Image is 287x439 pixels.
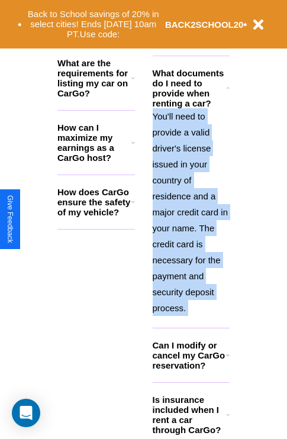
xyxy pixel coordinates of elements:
[6,195,14,243] div: Give Feedback
[12,399,40,427] div: Open Intercom Messenger
[57,122,131,163] h3: How can I maximize my earnings as a CarGo host?
[165,20,244,30] b: BACK2SCHOOL20
[153,108,230,316] p: You'll need to provide a valid driver's license issued in your country of residence and a major c...
[57,58,131,98] h3: What are the requirements for listing my car on CarGo?
[22,6,165,43] button: Back to School savings of 20% in select cities! Ends [DATE] 10am PT.Use code:
[153,68,227,108] h3: What documents do I need to provide when renting a car?
[153,395,227,435] h3: Is insurance included when I rent a car through CarGo?
[153,340,226,370] h3: Can I modify or cancel my CarGo reservation?
[57,187,131,217] h3: How does CarGo ensure the safety of my vehicle?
